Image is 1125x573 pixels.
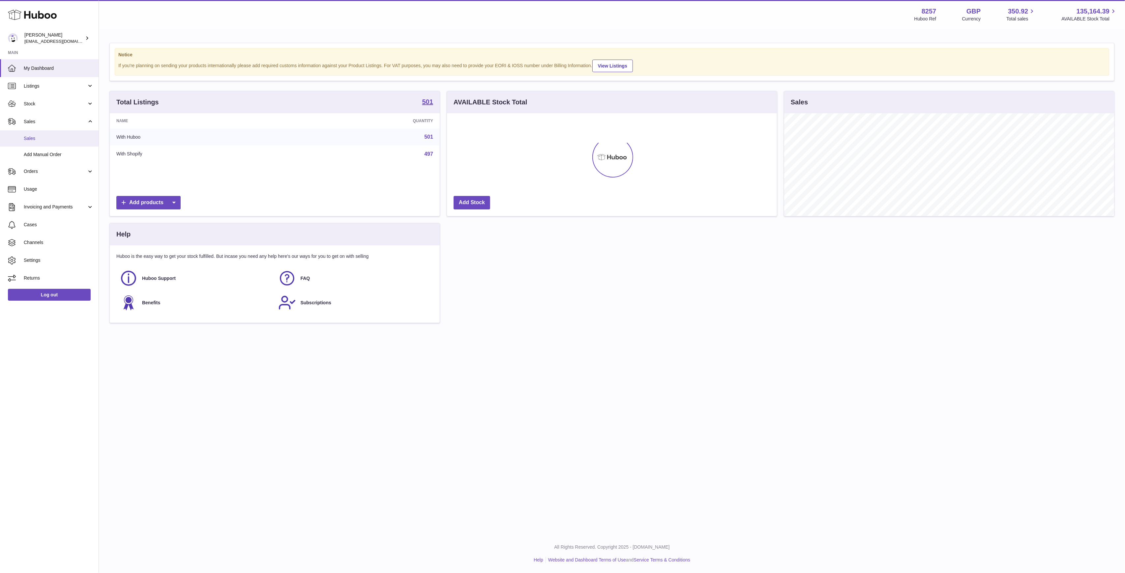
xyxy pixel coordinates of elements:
[454,196,490,209] a: Add Stock
[301,300,331,306] span: Subscriptions
[24,135,94,142] span: Sales
[142,275,176,282] span: Huboo Support
[1008,7,1028,16] span: 350.92
[116,98,159,107] h3: Total Listings
[24,204,87,210] span: Invoicing and Payments
[116,196,181,209] a: Add products
[142,300,160,306] span: Benefits
[534,557,543,562] a: Help
[24,275,94,281] span: Returns
[424,134,433,140] a: 501
[120,294,272,312] a: Benefits
[24,239,94,246] span: Channels
[24,65,94,71] span: My Dashboard
[592,60,633,72] a: View Listings
[116,253,433,259] p: Huboo is the easy way to get your stock fulfilled. But incase you need any help here's our ways f...
[1077,7,1110,16] span: 135,164.39
[120,269,272,287] a: Huboo Support
[110,128,288,146] td: With Huboo
[278,294,430,312] a: Subscriptions
[1006,16,1036,22] span: Total sales
[914,16,936,22] div: Huboo Ref
[454,98,527,107] h3: AVAILABLE Stock Total
[116,230,131,239] h3: Help
[118,52,1106,58] strong: Notice
[1061,16,1117,22] span: AVAILABLE Stock Total
[791,98,808,107] h3: Sales
[301,275,310,282] span: FAQ
[922,7,936,16] strong: 8257
[962,16,981,22] div: Currency
[24,186,94,192] span: Usage
[422,98,433,105] strong: 501
[634,557,690,562] a: Service Terms & Conditions
[24,257,94,263] span: Settings
[422,98,433,106] a: 501
[424,151,433,157] a: 497
[24,83,87,89] span: Listings
[24,119,87,125] span: Sales
[24,222,94,228] span: Cases
[966,7,981,16] strong: GBP
[24,151,94,158] span: Add Manual Order
[8,289,91,301] a: Log out
[110,146,288,163] td: With Shopify
[110,113,288,128] th: Name
[24,32,84,44] div: [PERSON_NAME]
[278,269,430,287] a: FAQ
[546,557,690,563] li: and
[104,544,1120,550] p: All Rights Reserved. Copyright 2025 - [DOMAIN_NAME]
[1061,7,1117,22] a: 135,164.39 AVAILABLE Stock Total
[1006,7,1036,22] a: 350.92 Total sales
[288,113,440,128] th: Quantity
[548,557,626,562] a: Website and Dashboard Terms of Use
[118,59,1106,72] div: If you're planning on sending your products internationally please add required customs informati...
[8,33,18,43] img: don@skinsgolf.com
[24,168,87,175] span: Orders
[24,39,97,44] span: [EMAIL_ADDRESS][DOMAIN_NAME]
[24,101,87,107] span: Stock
